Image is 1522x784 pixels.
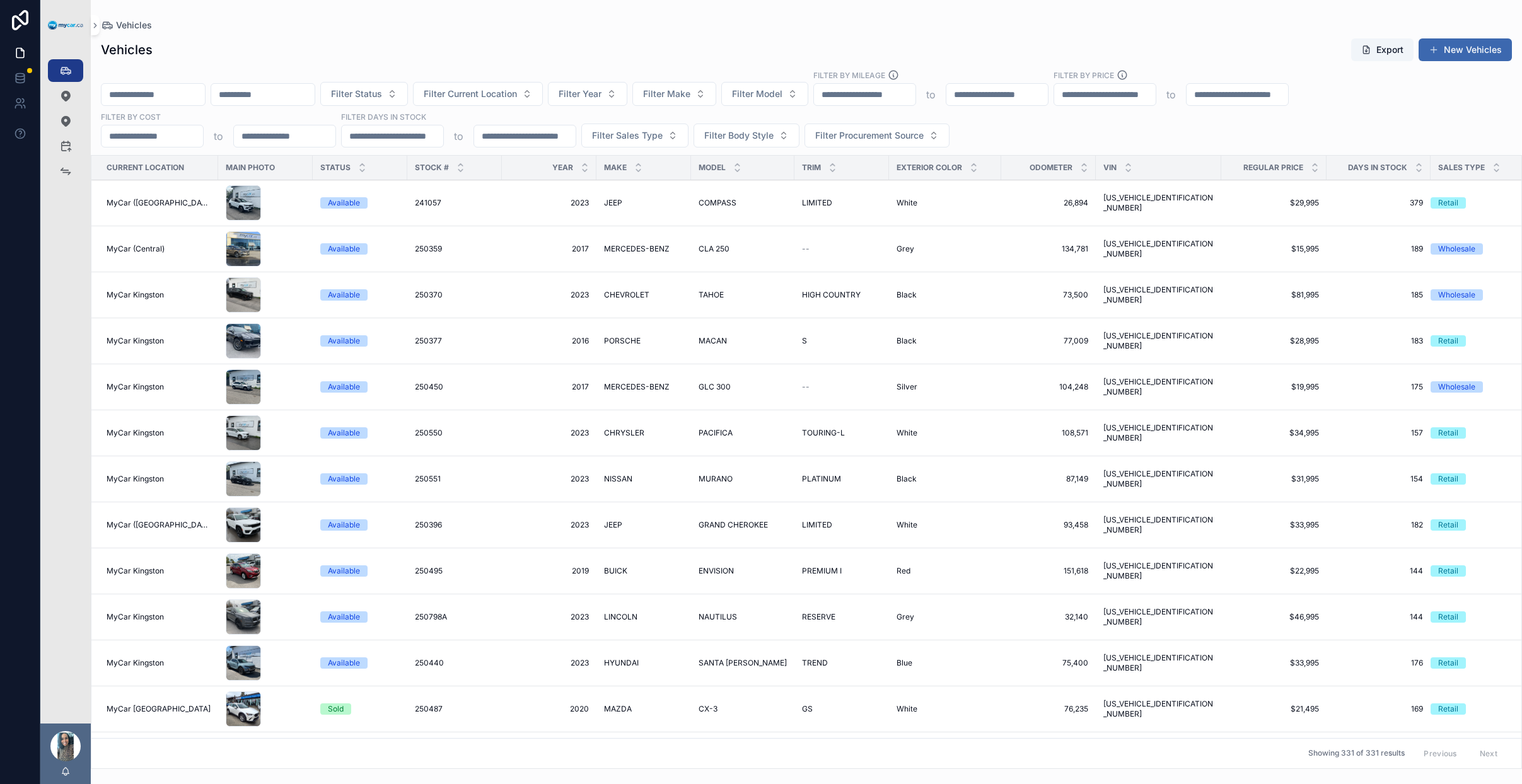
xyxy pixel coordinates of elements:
[1438,197,1458,209] div: Retail
[1438,611,1458,623] div: Retail
[1009,520,1088,530] span: 93,458
[1334,428,1423,438] a: 157
[897,198,917,208] span: White
[1103,607,1214,627] span: [US_VEHICLE_IDENTIFICATION_NUMBER]
[509,290,589,300] a: 2023
[1334,566,1423,576] a: 144
[1334,612,1423,622] a: 144
[604,244,670,254] span: MERCEDES-BENZ
[509,382,589,392] span: 2017
[604,336,683,346] a: PORSCHE
[699,244,787,254] a: CLA 250
[699,428,787,438] a: PACIFICA
[1438,243,1475,255] div: Wholesale
[415,382,443,392] span: 250450
[802,244,881,254] a: --
[1438,427,1458,439] div: Retail
[699,198,787,208] a: COMPASS
[320,243,400,255] a: Available
[1229,612,1319,622] span: $46,995
[1009,382,1088,392] span: 104,248
[802,520,832,530] span: LIMITED
[802,566,881,576] a: PREMIUM I
[802,474,881,484] a: PLATINUM
[802,244,810,254] span: --
[1334,520,1423,530] a: 182
[897,382,917,392] span: Silver
[813,69,885,81] label: Filter By Mileage
[699,428,733,438] span: PACIFICA
[802,198,832,208] span: LIMITED
[604,382,670,392] span: MERCEDES-BENZ
[1438,335,1458,347] div: Retail
[1334,382,1423,392] a: 175
[802,336,881,346] a: S
[107,566,211,576] a: MyCar Kingston
[1054,69,1114,81] label: FILTER BY PRICE
[694,124,799,147] button: Select Button
[897,428,994,438] a: White
[107,382,211,392] a: MyCar Kingston
[604,612,683,622] a: LINCOLN
[415,428,494,438] a: 250550
[415,474,494,484] a: 250551
[328,243,360,255] div: Available
[415,520,442,530] span: 250396
[107,474,164,484] span: MyCar Kingston
[1103,423,1214,443] a: [US_VEHICLE_IDENTIFICATION_NUMBER]
[604,382,683,392] a: MERCEDES-BENZ
[509,198,589,208] span: 2023
[1229,198,1319,208] a: $29,995
[897,474,917,484] span: Black
[107,336,211,346] a: MyCar Kingston
[604,658,683,668] a: HYUNDAI
[897,566,994,576] a: Red
[1009,612,1088,622] a: 32,140
[320,427,400,439] a: Available
[1009,428,1088,438] span: 108,571
[1103,377,1214,397] a: [US_VEHICLE_IDENTIFICATION_NUMBER]
[897,520,994,530] a: White
[699,382,787,392] a: GLC 300
[1009,474,1088,484] a: 87,149
[509,566,589,576] a: 2019
[802,474,841,484] span: PLATINUM
[1438,289,1475,301] div: Wholesale
[897,244,914,254] span: Grey
[581,124,688,147] button: Select Button
[415,566,494,576] a: 250495
[509,244,589,254] span: 2017
[415,612,447,622] span: 250798A
[1229,474,1319,484] span: $31,995
[1009,290,1088,300] a: 73,500
[1229,520,1319,530] a: $33,995
[721,82,808,106] button: Select Button
[604,566,683,576] a: BUICK
[320,657,400,669] a: Available
[897,336,994,346] a: Black
[415,566,443,576] span: 250495
[604,198,622,208] span: JEEP
[107,198,211,208] span: MyCar ([GEOGRAPHIC_DATA])
[897,336,917,346] span: Black
[1103,515,1214,535] a: [US_VEHICLE_IDENTIFICATION_NUMBER]
[1103,193,1214,213] a: [US_VEHICLE_IDENTIFICATION_NUMBER]
[328,427,360,439] div: Available
[699,566,787,576] a: ENVISION
[1103,239,1214,259] span: [US_VEHICLE_IDENTIFICATION_NUMBER]
[1229,244,1319,254] a: $15,995
[1009,244,1088,254] a: 134,781
[1438,519,1458,531] div: Retail
[328,381,360,393] div: Available
[320,197,400,209] a: Available
[320,611,400,623] a: Available
[604,244,683,254] a: MERCEDES-BENZ
[815,129,924,142] span: Filter Procurement Source
[802,520,881,530] a: LIMITED
[802,336,807,346] span: S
